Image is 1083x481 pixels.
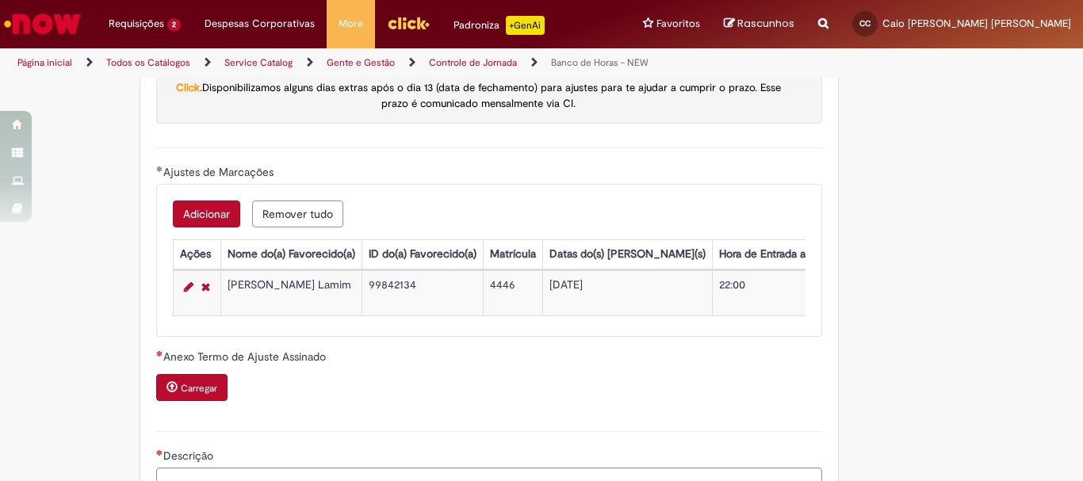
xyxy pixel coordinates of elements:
span: Para realizar a correção das irregularidades do seu ponto do período que está em aberto (dia 14 a... [171,65,786,78]
span: Necessários [156,449,163,456]
span: Necessários [156,350,163,357]
span: Anexo Termo de Ajuste Assinado [163,349,329,364]
a: Banco de Horas - NEW [551,56,649,69]
span: Descrição [163,449,216,463]
button: Carregar anexo de Anexo Termo de Ajuste Assinado Required [156,374,228,401]
span: Despesas Corporativas [205,16,315,32]
th: ID do(a) Favorecido(a) [362,239,483,269]
td: 99842134 [362,270,483,315]
div: Padroniza [453,16,545,35]
a: Página inicial [17,56,72,69]
td: 22:00 [712,270,922,315]
img: click_logo_yellow_360x200.png [387,11,430,35]
td: 4446 [483,270,542,315]
small: Carregar [181,382,217,395]
a: Gente e Gestão [327,56,395,69]
img: ServiceNow [2,8,83,40]
button: Remove all rows for Ajustes de Marcações [252,200,343,227]
span: Obrigatório Preenchido [156,166,163,172]
a: Editar Linha 1 [180,277,197,296]
span: CC [859,18,871,29]
a: Remover linha 1 [197,277,214,296]
td: [PERSON_NAME] Lamim [220,270,362,315]
span: 2 [167,18,181,32]
span: Caio [PERSON_NAME] [PERSON_NAME] [882,17,1071,30]
a: Todos os Catálogos [106,56,190,69]
td: [DATE] [542,270,712,315]
a: Service Catalog [224,56,293,69]
th: Nome do(a) Favorecido(a) [220,239,362,269]
span: Requisições [109,16,164,32]
th: Matrícula [483,239,542,269]
span: Rascunhos [737,16,794,31]
span: . [171,65,786,110]
span: Ajustes de Marcações [163,165,277,179]
th: Ações [173,239,220,269]
a: Rascunhos [724,17,794,32]
th: Hora de Entrada a ser ajustada no ponto [712,239,922,269]
span: More [339,16,363,32]
p: +GenAi [506,16,545,35]
span: Disponibilizamos alguns dias extras após o dia 13 (data de fechamento) para ajustes para te ajuda... [202,81,781,110]
button: Add a row for Ajustes de Marcações [173,200,240,227]
span: Favoritos [656,16,700,32]
ul: Trilhas de página [12,48,710,78]
th: Datas do(s) [PERSON_NAME](s) [542,239,712,269]
a: Click [176,81,200,94]
a: Controle de Jornada [429,56,517,69]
